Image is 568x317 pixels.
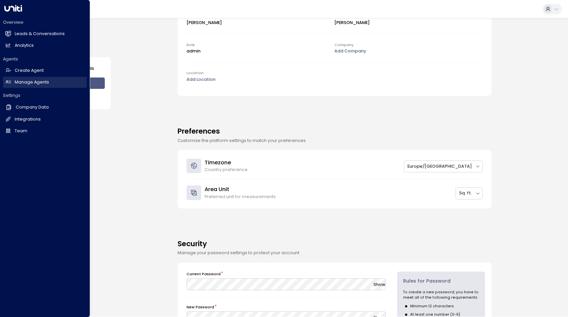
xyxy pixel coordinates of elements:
label: First Name [187,14,207,19]
h2: Create Agent [15,67,44,74]
p: To create a new password, you have to meet all of the following requirements: [403,290,479,300]
h2: Manage Agents [15,79,49,86]
span: Add Company [334,48,366,54]
h2: Company Data [16,104,49,111]
a: Leads & Conversations [3,28,87,39]
h3: Area Unit [205,185,276,193]
a: Team [3,126,87,137]
button: Show [373,282,385,289]
h2: Leads & Conversations [15,31,65,37]
label: New Password [187,305,214,310]
h3: Timezone [205,159,248,167]
h2: Settings [3,93,87,99]
h2: Analytics [15,42,34,49]
a: Analytics [3,40,87,51]
h4: Preferences [178,126,491,137]
p: [PERSON_NAME] [187,20,334,26]
p: [PERSON_NAME] [334,20,482,26]
a: Create Agent [3,65,87,76]
label: Company [334,42,353,47]
span: Customize the platform settings to match your preferences [178,138,306,143]
a: Company Data [3,102,87,113]
span: Show [373,282,385,287]
h2: Overview [3,19,87,25]
h2: Agents [3,56,87,62]
h2: Team [15,128,27,134]
label: Role [187,42,195,47]
span: Manage your password settings to protect your account [178,250,299,256]
p: Preferred unit for measurements [205,194,276,200]
div: Sq. ft. [459,190,472,196]
label: Current Password [187,272,221,277]
a: Manage Agents [3,77,87,88]
h4: Security [178,239,491,249]
p: Minimum 12 characters [410,304,454,309]
p: admin [187,48,334,54]
h1: Rules for Password [403,278,479,285]
label: Last Name [334,14,355,19]
span: Add Location [187,76,216,82]
label: Location [187,70,204,75]
p: Country preference [205,167,248,173]
h2: Integrations [15,116,41,123]
a: Integrations [3,114,87,125]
